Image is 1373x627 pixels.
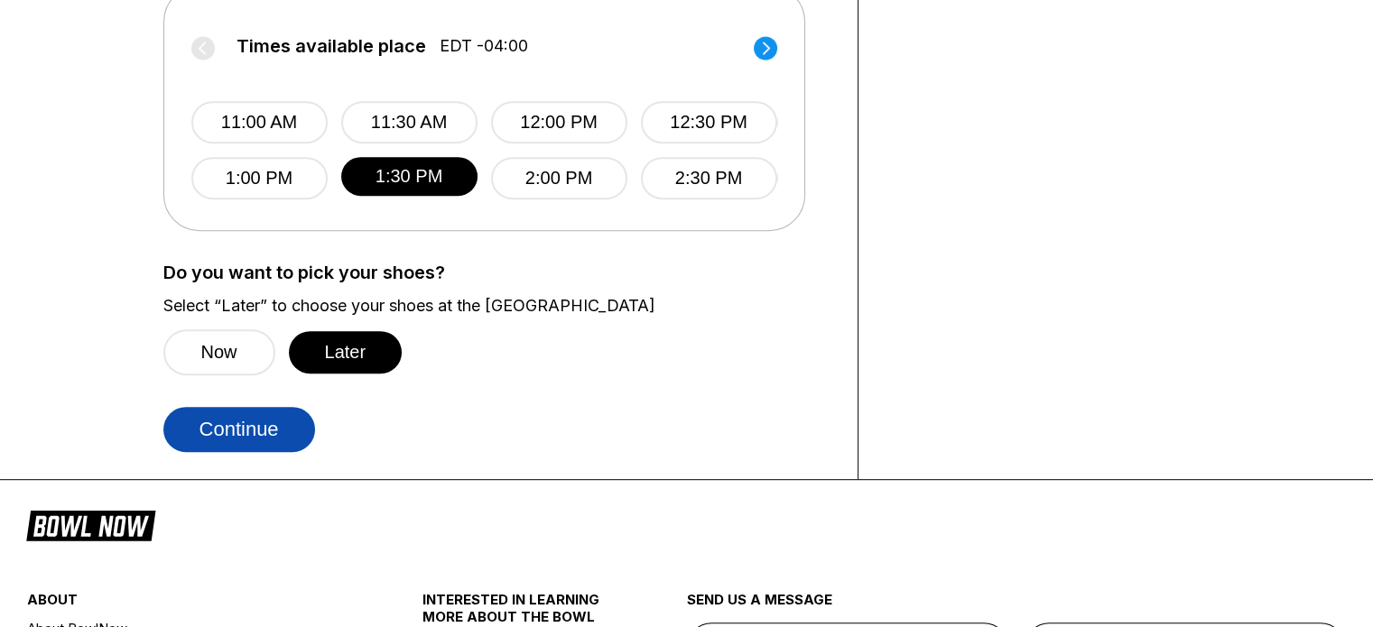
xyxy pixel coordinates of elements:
[491,157,627,199] button: 2:00 PM
[641,101,777,143] button: 12:30 PM
[686,591,1346,622] div: send us a message
[191,101,328,143] button: 11:00 AM
[191,157,328,199] button: 1:00 PM
[163,263,830,282] label: Do you want to pick your shoes?
[491,101,627,143] button: 12:00 PM
[641,157,777,199] button: 2:30 PM
[163,329,275,375] button: Now
[341,157,478,196] button: 1:30 PM
[440,36,528,56] span: EDT -04:00
[163,296,830,316] label: Select “Later” to choose your shoes at the [GEOGRAPHIC_DATA]
[163,407,315,452] button: Continue
[289,331,403,373] button: Later
[27,591,357,617] div: about
[341,101,478,143] button: 11:30 AM
[237,36,426,56] span: Times available place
